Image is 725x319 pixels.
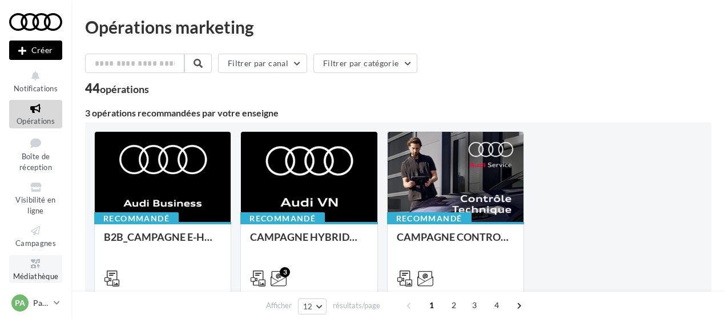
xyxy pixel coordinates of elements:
[387,212,472,225] div: Recommandé
[100,84,149,94] div: opérations
[298,298,327,314] button: 12
[465,296,484,314] span: 3
[85,82,149,95] div: 44
[15,297,25,309] span: PA
[94,212,179,225] div: Recommandé
[280,267,290,277] div: 3
[9,292,62,314] a: PA Partenaire Audi
[13,272,59,281] span: Médiathèque
[240,212,325,225] div: Recommandé
[266,300,292,311] span: Afficher
[9,179,62,217] a: Visibilité en ligne
[104,231,221,254] div: B2B_CAMPAGNE E-HYBRID OCTOBRE
[488,296,506,314] span: 4
[15,239,56,248] span: Campagnes
[445,296,463,314] span: 2
[9,255,62,283] a: Médiathèque
[9,222,62,250] a: Campagnes
[19,152,52,172] span: Boîte de réception
[15,195,55,215] span: Visibilité en ligne
[85,18,711,35] div: Opérations marketing
[14,84,58,93] span: Notifications
[250,231,368,254] div: CAMPAGNE HYBRIDE RECHARGEABLE
[422,296,441,314] span: 1
[313,54,417,73] button: Filtrer par catégorie
[33,297,49,309] p: Partenaire Audi
[218,54,307,73] button: Filtrer par canal
[9,41,62,60] div: Nouvelle campagne
[333,300,380,311] span: résultats/page
[397,231,514,254] div: CAMPAGNE CONTROLE TECHNIQUE 25€ OCTOBRE
[9,67,62,95] button: Notifications
[17,116,55,126] span: Opérations
[9,41,62,60] button: Créer
[303,302,313,311] span: 12
[85,108,711,118] div: 3 opérations recommandées par votre enseigne
[9,133,62,175] a: Boîte de réception
[9,100,62,128] a: Opérations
